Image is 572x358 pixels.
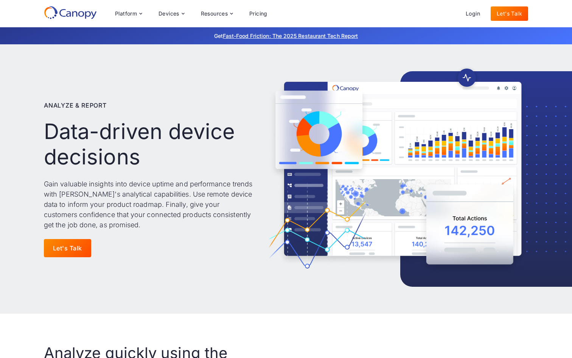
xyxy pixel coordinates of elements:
div: Platform [109,6,148,21]
p: Gain valuable insights into device uptime and performance trends with [PERSON_NAME]'s analytical ... [44,179,252,230]
div: Resources [195,6,239,21]
p: Analyze & Report [44,101,107,110]
a: Let's Talk [44,239,91,257]
div: Platform [115,11,137,16]
a: Login [460,6,486,21]
div: Devices [159,11,179,16]
p: Get [101,32,471,40]
div: Resources [201,11,228,16]
a: Pricing [243,6,274,21]
h1: Data-driven device decisions [44,119,252,170]
a: Fast-Food Friction: The 2025 Restaurant Tech Report [223,33,358,39]
a: Let's Talk [491,6,528,21]
div: Devices [152,6,190,21]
